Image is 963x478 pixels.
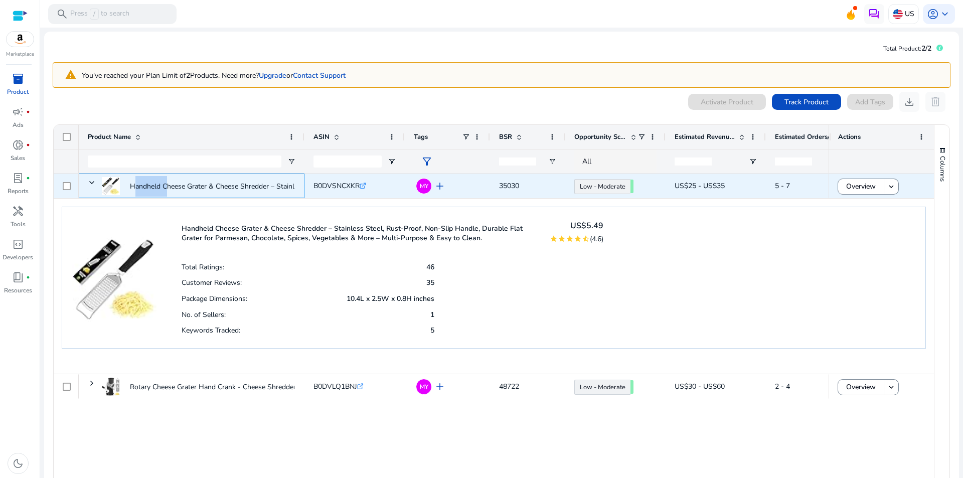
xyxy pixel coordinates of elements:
[186,71,190,80] b: 2
[313,181,360,191] span: B0DVSNCXKR
[927,8,939,20] span: account_circle
[26,275,30,279] span: fiber_manual_record
[313,132,330,141] span: ASIN
[313,155,382,168] input: ASIN Filter Input
[426,262,434,272] p: 46
[182,262,224,272] p: Total Ratings:
[887,182,896,191] mat-icon: keyboard_arrow_down
[499,181,519,191] span: 35030
[899,92,919,112] button: download
[938,156,947,182] span: Columns
[430,326,434,335] p: 5
[12,238,24,250] span: code_blocks
[57,67,82,84] mat-icon: warning
[430,310,434,320] p: 1
[7,32,34,47] img: amazon.svg
[675,181,725,191] span: US$25 - US$35
[12,73,24,85] span: inventory_2
[775,382,790,391] span: 2 - 4
[414,132,428,141] span: Tags
[434,180,446,192] span: add
[574,380,630,395] a: Low - Moderate
[574,179,630,194] a: Low - Moderate
[421,155,433,168] span: filter_alt
[182,326,240,335] p: Keywords Tracked:
[11,220,26,229] p: Tools
[499,382,519,391] span: 48722
[550,235,558,243] mat-icon: star
[3,253,33,262] p: Developers
[13,120,24,129] p: Ads
[550,221,603,231] h4: US$5.49
[12,106,24,118] span: campaign
[8,187,29,196] p: Reports
[838,179,884,195] button: Overview
[772,94,841,110] button: Track Product
[347,294,434,303] p: 10.4L x 2.5W x 0.8H inches
[11,153,25,163] p: Sales
[90,9,99,20] span: /
[26,176,30,180] span: fiber_manual_record
[102,177,120,195] img: 41+al1+NdpL._AC_US100_.jpg
[574,235,582,243] mat-icon: star
[499,132,512,141] span: BSR
[182,294,247,303] p: Package Dimensions:
[420,384,428,390] span: MY
[434,381,446,393] span: add
[903,96,915,108] span: download
[130,377,340,397] p: Rotary Cheese Grater Hand Crank - Cheese Shredder Hand Crank...
[72,217,156,322] img: 41+al1+NdpL._AC_US100_.jpg
[26,143,30,147] span: fiber_manual_record
[12,139,24,151] span: donut_small
[88,132,131,141] span: Product Name
[182,278,242,287] p: Customer Reviews:
[838,132,861,141] span: Actions
[883,45,921,53] span: Total Product:
[12,172,24,184] span: lab_profile
[893,9,903,19] img: us.svg
[775,132,835,141] span: Estimated Orders/Day
[259,71,286,80] a: Upgrade
[287,157,295,166] button: Open Filter Menu
[182,310,226,320] p: No. of Sellers:
[838,379,884,395] button: Overview
[846,377,876,397] span: Overview
[548,157,556,166] button: Open Filter Menu
[939,8,951,20] span: keyboard_arrow_down
[56,8,68,20] span: search
[558,235,566,243] mat-icon: star
[82,70,346,81] p: You've reached your Plan Limit of Products. Need more?
[887,383,896,392] mat-icon: keyboard_arrow_down
[26,110,30,114] span: fiber_manual_record
[88,155,281,168] input: Product Name Filter Input
[775,181,790,191] span: 5 - 7
[574,132,626,141] span: Opportunity Score
[784,97,829,107] span: Track Product
[70,9,129,20] p: Press to search
[182,224,537,243] p: Handheld Cheese Grater & Cheese Shredder – Stainless Steel, Rust-Proof, Non-Slip Handle, Durable ...
[426,278,434,287] p: 35
[582,156,591,166] span: All
[630,180,633,193] span: 55.13
[4,286,32,295] p: Resources
[7,87,29,96] p: Product
[846,176,876,197] span: Overview
[590,234,603,244] span: (4.6)
[313,382,357,391] span: B0DVLQ1BNJ
[905,5,914,23] p: US
[6,51,34,58] p: Marketplace
[630,380,633,394] span: 53.92
[102,378,120,396] img: 41aQqPp5bAL._AC_US100_.jpg
[675,382,725,391] span: US$30 - US$60
[921,44,931,53] span: 2/2
[388,157,396,166] button: Open Filter Menu
[12,205,24,217] span: handyman
[259,71,293,80] span: or
[12,271,24,283] span: book_4
[293,71,346,80] a: Contact Support
[420,183,428,189] span: MY
[749,157,757,166] button: Open Filter Menu
[566,235,574,243] mat-icon: star
[12,457,24,469] span: dark_mode
[582,235,590,243] mat-icon: star_half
